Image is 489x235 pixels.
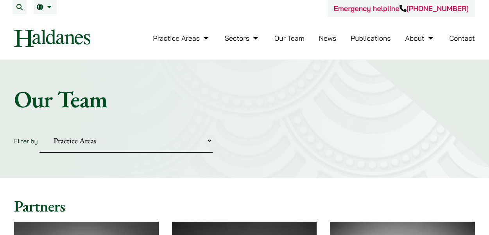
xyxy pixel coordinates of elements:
[14,85,475,113] h1: Our Team
[334,4,469,13] a: Emergency helpline[PHONE_NUMBER]
[405,34,435,43] a: About
[14,29,90,47] img: Logo of Haldanes
[319,34,337,43] a: News
[274,34,305,43] a: Our Team
[14,137,38,145] label: Filter by
[153,34,210,43] a: Practice Areas
[37,4,54,10] a: EN
[449,34,475,43] a: Contact
[351,34,391,43] a: Publications
[14,197,475,215] h2: Partners
[225,34,260,43] a: Sectors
